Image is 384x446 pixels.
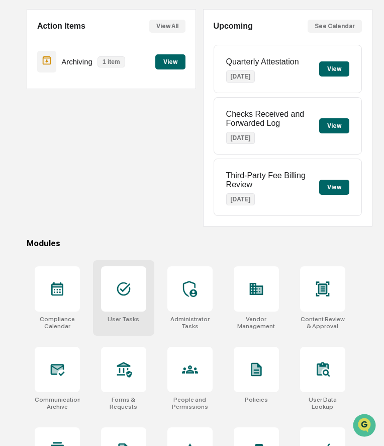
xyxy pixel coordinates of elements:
[6,123,69,141] a: 🖐️Preclearance
[73,128,81,136] div: 🗄️
[226,171,319,189] p: Third-Party Fee Billing Review
[35,316,80,330] div: Compliance Calendar
[10,128,18,136] div: 🖐️
[10,21,183,37] p: How can we help?
[20,127,65,137] span: Preclearance
[27,239,372,248] div: Modules
[352,413,379,440] iframe: Open customer support
[98,56,125,67] p: 1 item
[37,22,85,31] h2: Action Items
[6,142,67,160] a: 🔎Data Lookup
[149,20,185,33] button: View All
[214,22,253,31] h2: Upcoming
[308,20,362,33] button: See Calendar
[300,316,345,330] div: Content Review & Approval
[300,396,345,410] div: User Data Lookup
[35,396,80,410] div: Communications Archive
[171,80,183,92] button: Start new chat
[226,57,299,66] p: Quarterly Attestation
[319,180,349,195] button: View
[167,316,213,330] div: Administrator Tasks
[226,110,319,128] p: Checks Received and Forwarded Log
[100,171,122,178] span: Pylon
[155,54,185,69] button: View
[319,61,349,77] button: View
[234,316,279,330] div: Vendor Management
[34,77,165,87] div: Start new chat
[34,87,127,95] div: We're available if you need us!
[10,77,28,95] img: 1746055101610-c473b297-6a78-478c-a979-82029cc54cd1
[71,170,122,178] a: Powered byPylon
[226,132,255,144] p: [DATE]
[226,70,255,83] p: [DATE]
[10,147,18,155] div: 🔎
[155,56,185,66] a: View
[167,396,213,410] div: People and Permissions
[101,396,146,410] div: Forms & Requests
[69,123,129,141] a: 🗄️Attestations
[83,127,125,137] span: Attestations
[319,118,349,133] button: View
[226,193,255,205] p: [DATE]
[61,57,92,66] p: Archiving
[20,146,63,156] span: Data Lookup
[108,316,139,323] div: User Tasks
[245,396,268,403] div: Policies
